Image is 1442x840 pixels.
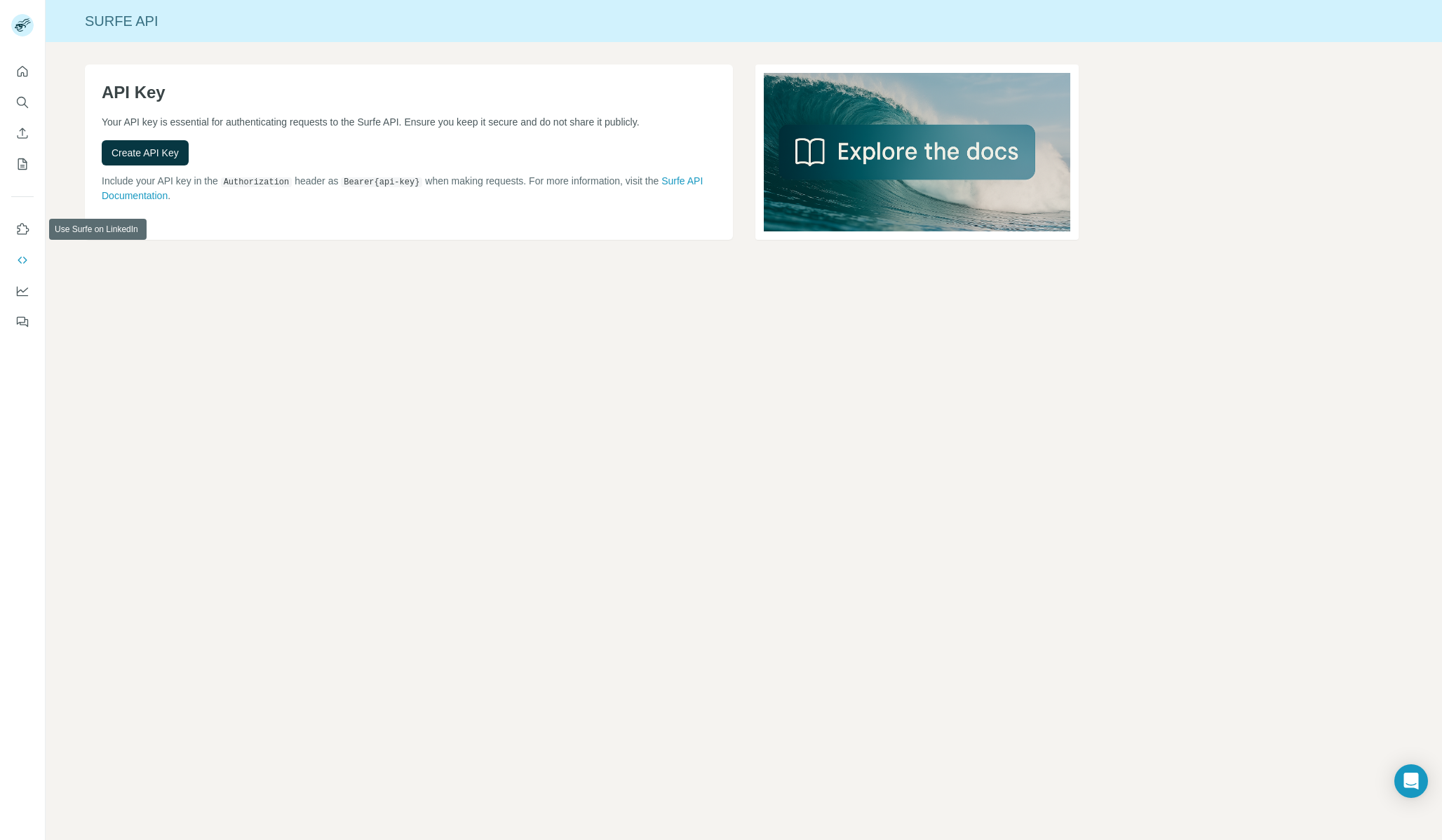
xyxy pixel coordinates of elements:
[221,177,292,187] code: Authorization
[102,140,189,165] button: Create API Key
[341,177,422,187] code: Bearer {api-key}
[11,309,34,334] button: Feedback
[11,151,34,177] button: My lists
[102,81,716,104] h1: API Key
[11,59,34,84] button: Quick start
[11,278,34,304] button: Dashboard
[11,248,34,273] button: Use Surfe API
[11,217,34,242] button: Use Surfe on LinkedIn
[112,146,179,160] span: Create API Key
[11,90,34,115] button: Search
[102,174,716,203] p: Include your API key in the header as when making requests. For more information, visit the .
[1394,764,1428,798] div: Open Intercom Messenger
[11,121,34,146] button: Enrich CSV
[46,11,1442,31] div: Surfe API
[102,115,716,129] p: Your API key is essential for authenticating requests to the Surfe API. Ensure you keep it secure...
